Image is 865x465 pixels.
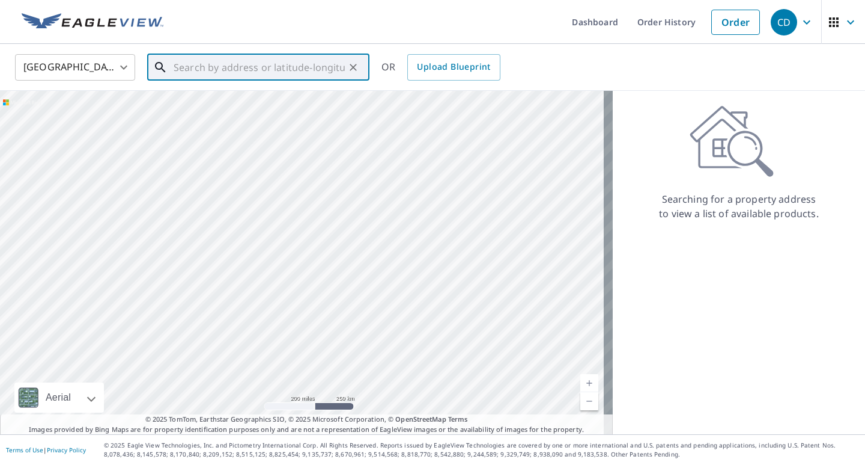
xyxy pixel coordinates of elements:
[771,9,797,35] div: CD
[14,383,104,413] div: Aerial
[395,414,446,423] a: OpenStreetMap
[711,10,760,35] a: Order
[580,392,598,410] a: Current Level 5, Zoom Out
[6,446,43,454] a: Terms of Use
[345,59,362,76] button: Clear
[104,441,859,459] p: © 2025 Eagle View Technologies, Inc. and Pictometry International Corp. All Rights Reserved. Repo...
[22,13,163,31] img: EV Logo
[42,383,74,413] div: Aerial
[658,192,819,221] p: Searching for a property address to view a list of available products.
[448,414,468,423] a: Terms
[47,446,86,454] a: Privacy Policy
[381,54,500,81] div: OR
[145,414,468,425] span: © 2025 TomTom, Earthstar Geographics SIO, © 2025 Microsoft Corporation, ©
[580,374,598,392] a: Current Level 5, Zoom In
[6,446,86,454] p: |
[407,54,500,81] a: Upload Blueprint
[417,60,490,75] span: Upload Blueprint
[174,51,345,84] input: Search by address or latitude-longitude
[15,51,135,84] div: [GEOGRAPHIC_DATA]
